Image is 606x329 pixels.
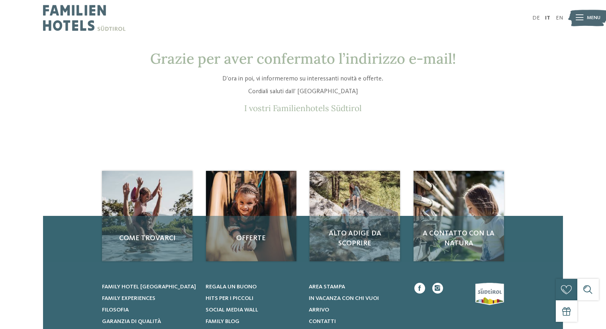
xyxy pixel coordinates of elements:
[133,87,474,96] p: Cordiali saluti dall’ [GEOGRAPHIC_DATA]
[317,229,393,249] span: Alto Adige da scoprire
[414,171,504,261] img: Confermazione e-mail
[206,171,296,261] a: Confermazione e-mail Offerte
[102,317,196,325] a: Garanzia di qualità
[102,296,155,301] span: Family experiences
[309,284,345,290] span: Area stampa
[102,171,192,261] img: Confermazione e-mail
[206,284,257,290] span: Regala un buono
[133,74,474,84] p: D’ora in poi, vi informeremo su interessanti novità e offerte.
[102,307,129,313] span: Filosofia
[309,317,403,325] a: Contatti
[102,284,196,290] span: Family hotel [GEOGRAPHIC_DATA]
[206,283,300,291] a: Regala un buono
[309,296,379,301] span: In vacanza con chi vuoi
[206,294,300,302] a: Hits per i piccoli
[150,49,456,68] span: Grazie per aver confermato l’indirizzo e-mail!
[206,306,300,314] a: Social Media Wall
[556,15,563,21] a: EN
[309,294,403,302] a: In vacanza con chi vuoi
[206,171,296,261] img: Confermazione e-mail
[133,104,474,114] p: I vostri Familienhotels Südtirol
[414,171,504,261] a: Confermazione e-mail A contatto con la natura
[206,307,258,313] span: Social Media Wall
[309,319,336,324] span: Contatti
[532,15,540,21] a: DE
[310,171,400,261] a: Confermazione e-mail Alto Adige da scoprire
[545,15,550,21] a: IT
[309,306,403,314] a: Arrivo
[309,307,329,313] span: Arrivo
[102,319,161,324] span: Garanzia di qualità
[109,233,185,243] span: Come trovarci
[206,296,253,301] span: Hits per i piccoli
[309,283,403,291] a: Area stampa
[206,317,300,325] a: Family Blog
[206,319,239,324] span: Family Blog
[102,306,196,314] a: Filosofia
[102,294,196,302] a: Family experiences
[102,171,192,261] a: Confermazione e-mail Come trovarci
[213,233,289,243] span: Offerte
[421,229,497,249] span: A contatto con la natura
[102,283,196,291] a: Family hotel [GEOGRAPHIC_DATA]
[310,171,400,261] img: Confermazione e-mail
[587,14,600,22] span: Menu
